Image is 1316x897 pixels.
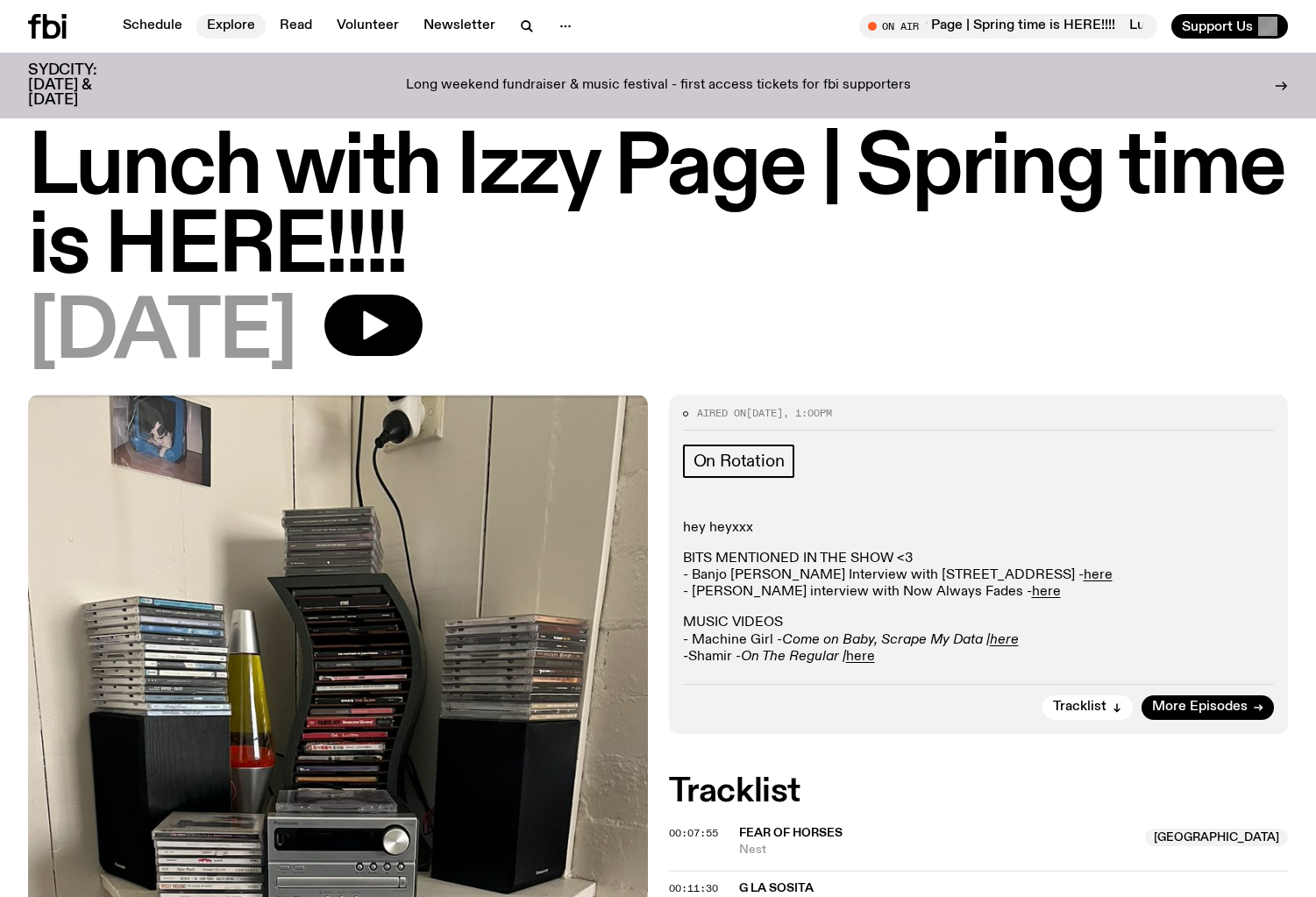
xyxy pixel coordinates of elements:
a: here [1032,585,1061,599]
h2: Tracklist [669,776,1289,808]
a: here [1084,568,1113,582]
em: Come on Baby, Scrape My Data | [782,633,990,647]
span: 00:11:30 [669,881,718,895]
em: On The Regular | [741,650,846,664]
span: Fear of Horses [739,827,843,839]
button: Tracklist [1042,695,1133,720]
em: - [683,650,688,664]
a: Explore [196,14,266,39]
span: 00:07:55 [669,826,718,840]
p: BITS MENTIONED IN THE SHOW <3 - Banjo [PERSON_NAME] Interview with [STREET_ADDRESS] - - [PERSON_N... [683,551,1275,602]
button: On AirLunch with Izzy Page | Spring time is HERE!!!!Lunch with Izzy Page | Spring time is HERE!!!! [859,14,1157,39]
h3: SYDCITY: [DATE] & [DATE] [28,63,140,108]
p: hey heyxxx [683,520,1275,537]
span: , 1:00pm [783,406,832,420]
a: On Rotation [683,445,795,478]
h1: Lunch with Izzy Page | Spring time is HERE!!!! [28,130,1288,288]
button: 00:07:55 [669,829,718,838]
a: Volunteer [326,14,409,39]
span: Aired on [697,406,746,420]
button: 00:11:30 [669,884,718,893]
span: On Rotation [694,452,785,471]
a: Newsletter [413,14,506,39]
span: [DATE] [746,406,783,420]
span: G La Sosita [739,882,814,894]
span: Nest [739,842,1135,858]
span: Support Us [1182,18,1253,34]
p: MUSIC VIDEOS - Machine Girl - Shamir - [683,615,1275,666]
p: Long weekend fundraiser & music festival - first access tickets for fbi supporters [406,78,911,94]
button: Support Us [1171,14,1288,39]
span: Tracklist [1053,701,1106,714]
a: here [846,650,875,664]
span: [GEOGRAPHIC_DATA] [1145,829,1288,846]
a: More Episodes [1142,695,1274,720]
span: More Episodes [1152,701,1248,714]
a: Schedule [112,14,193,39]
span: [DATE] [28,295,296,374]
a: here [990,633,1019,647]
a: Read [269,14,323,39]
